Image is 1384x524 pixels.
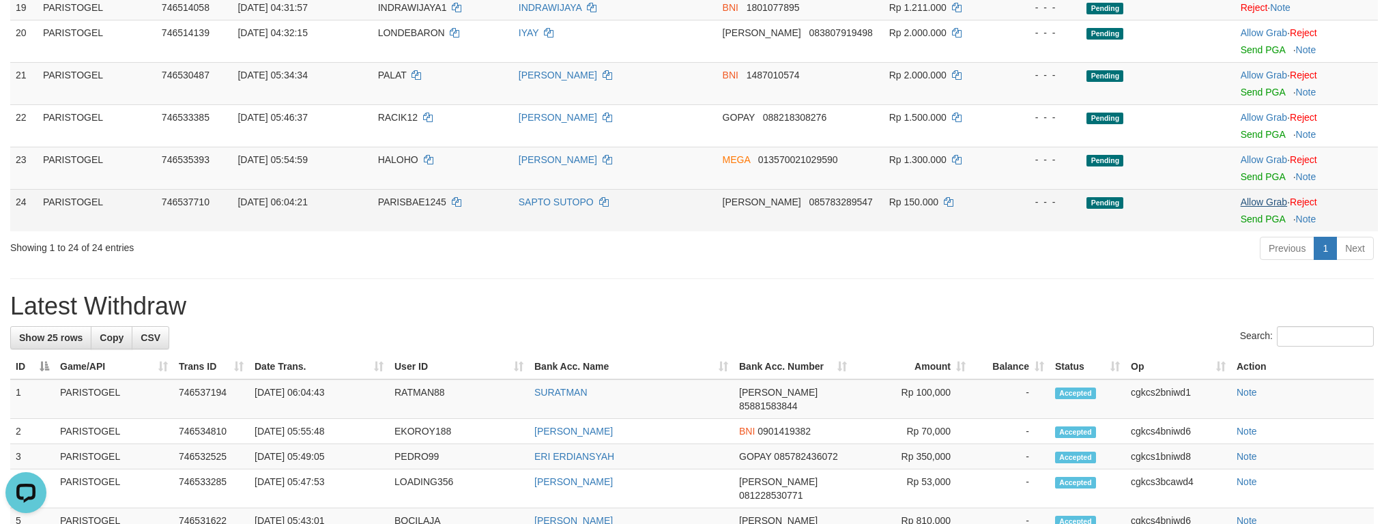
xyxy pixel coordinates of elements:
th: Balance: activate to sort column ascending [971,354,1050,379]
span: Rp 1.300.000 [889,154,947,165]
span: 746530487 [162,70,210,81]
span: Copy 013570021029590 to clipboard [758,154,838,165]
span: [DATE] 06:04:21 [237,196,307,207]
td: 21 [10,62,38,104]
td: 2 [10,419,55,444]
span: Accepted [1055,388,1096,399]
span: Pending [1086,113,1123,124]
td: cgkcs3bcawd4 [1125,469,1231,508]
span: Copy 083807919498 to clipboard [809,27,872,38]
button: Open LiveChat chat widget [5,5,46,46]
a: Reject [1290,27,1317,38]
span: Show 25 rows [19,332,83,343]
div: - - - [1008,1,1076,14]
span: 746535393 [162,154,210,165]
td: PARISTOGEL [38,62,156,104]
th: Action [1231,354,1374,379]
td: 24 [10,189,38,231]
a: Note [1237,476,1257,487]
span: BNI [723,70,738,81]
td: cgkcs1bniwd8 [1125,444,1231,469]
td: cgkcs2bniwd1 [1125,379,1231,419]
a: Note [1237,451,1257,462]
td: Rp 70,000 [852,419,971,444]
a: Note [1270,2,1291,13]
th: Status: activate to sort column ascending [1050,354,1125,379]
a: Reject [1241,2,1268,13]
input: Search: [1277,326,1374,347]
td: 23 [10,147,38,189]
th: Bank Acc. Number: activate to sort column ascending [734,354,852,379]
span: PALAT [378,70,407,81]
td: 746537194 [173,379,249,419]
span: Rp 2.000.000 [889,70,947,81]
span: GOPAY [723,112,755,123]
a: [PERSON_NAME] [534,476,613,487]
td: PEDRO99 [389,444,529,469]
td: · [1235,104,1378,147]
span: Pending [1086,70,1123,82]
a: Note [1237,387,1257,398]
td: · [1235,147,1378,189]
span: Pending [1086,155,1123,166]
a: Allow Grab [1241,154,1287,165]
span: Pending [1086,3,1123,14]
a: Show 25 rows [10,326,91,349]
a: Send PGA [1241,214,1285,224]
td: 22 [10,104,38,147]
span: HALOHO [378,154,418,165]
a: Allow Grab [1241,196,1287,207]
span: · [1241,70,1290,81]
td: · [1235,20,1378,62]
a: Previous [1260,237,1314,260]
label: Search: [1240,326,1374,347]
span: Copy 85881583844 to clipboard [739,401,798,411]
span: [DATE] 04:31:57 [237,2,307,13]
th: ID: activate to sort column descending [10,354,55,379]
span: PARISBAE1245 [378,196,446,207]
div: - - - [1008,195,1076,209]
span: 746514058 [162,2,210,13]
span: INDRAWIJAYA1 [378,2,447,13]
div: - - - [1008,111,1076,124]
a: Next [1336,237,1374,260]
a: Reject [1290,70,1317,81]
td: 746534810 [173,419,249,444]
td: PARISTOGEL [38,104,156,147]
a: [PERSON_NAME] [519,70,597,81]
td: [DATE] 05:49:05 [249,444,389,469]
td: [DATE] 06:04:43 [249,379,389,419]
span: [PERSON_NAME] [739,387,818,398]
a: Copy [91,326,132,349]
a: CSV [132,326,169,349]
span: LONDEBARON [378,27,445,38]
span: 746533385 [162,112,210,123]
span: Copy 0901419382 to clipboard [758,426,811,437]
a: Allow Grab [1241,70,1287,81]
span: · [1241,112,1290,123]
span: Pending [1086,197,1123,209]
a: [PERSON_NAME] [519,154,597,165]
span: Rp 1.500.000 [889,112,947,123]
td: 20 [10,20,38,62]
a: Send PGA [1241,171,1285,182]
span: · [1241,196,1290,207]
td: · [1235,189,1378,231]
a: IYAY [519,27,539,38]
a: Note [1296,214,1316,224]
a: [PERSON_NAME] [534,426,613,437]
td: Rp 350,000 [852,444,971,469]
th: Date Trans.: activate to sort column ascending [249,354,389,379]
div: Showing 1 to 24 of 24 entries [10,235,566,254]
a: Reject [1290,154,1317,165]
span: MEGA [723,154,750,165]
span: CSV [141,332,160,343]
span: 746514139 [162,27,210,38]
span: [PERSON_NAME] [739,476,818,487]
th: Bank Acc. Name: activate to sort column ascending [529,354,734,379]
td: PARISTOGEL [38,20,156,62]
a: INDRAWIJAYA [519,2,581,13]
span: BNI [723,2,738,13]
a: Note [1296,44,1316,55]
span: · [1241,154,1290,165]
